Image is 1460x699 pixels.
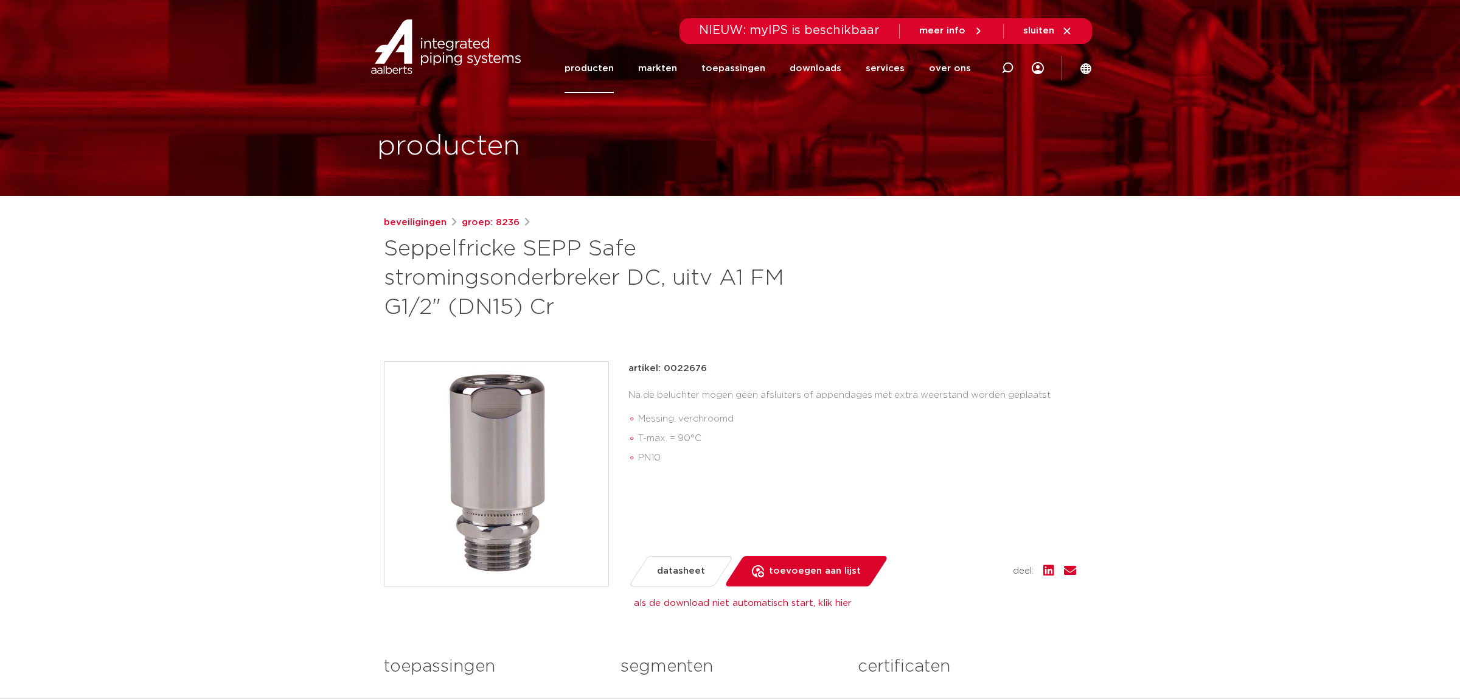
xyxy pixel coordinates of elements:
h1: Seppelfricke SEPP Safe stromingsonderbreker DC, uitv A1 FM G1/2" (DN15) Cr [384,235,841,322]
li: PN10 [638,448,1076,468]
a: services [866,44,905,93]
h1: producten [377,127,520,166]
a: downloads [790,44,841,93]
h3: segmenten [620,655,839,679]
div: my IPS [1032,44,1044,93]
div: Na de beluchter mogen geen afsluiters of appendages met extra weerstand worden geplaatst [628,386,1076,473]
h3: certificaten [858,655,1076,679]
li: T-max. = 90°C [638,429,1076,448]
span: toevoegen aan lijst [769,562,861,581]
a: datasheet [628,556,734,586]
a: meer info [919,26,984,37]
a: over ons [929,44,971,93]
a: groep: 8236 [462,215,520,230]
a: markten [638,44,677,93]
a: producten [565,44,614,93]
span: meer info [919,26,965,35]
nav: Menu [565,44,971,93]
h3: toepassingen [384,655,602,679]
li: Messing, verchroomd [638,409,1076,429]
span: sluiten [1023,26,1054,35]
span: NIEUW: myIPS is beschikbaar [699,24,880,37]
img: Product Image for Seppelfricke SEPP Safe stromingsonderbreker DC, uitv A1 FM G1/2" (DN15) Cr [384,362,608,586]
a: sluiten [1023,26,1072,37]
a: als de download niet automatisch start, klik hier [634,599,852,608]
a: toepassingen [701,44,765,93]
a: beveiligingen [384,215,447,230]
span: deel: [1013,564,1034,579]
span: datasheet [657,562,705,581]
p: artikel: 0022676 [628,361,707,376]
